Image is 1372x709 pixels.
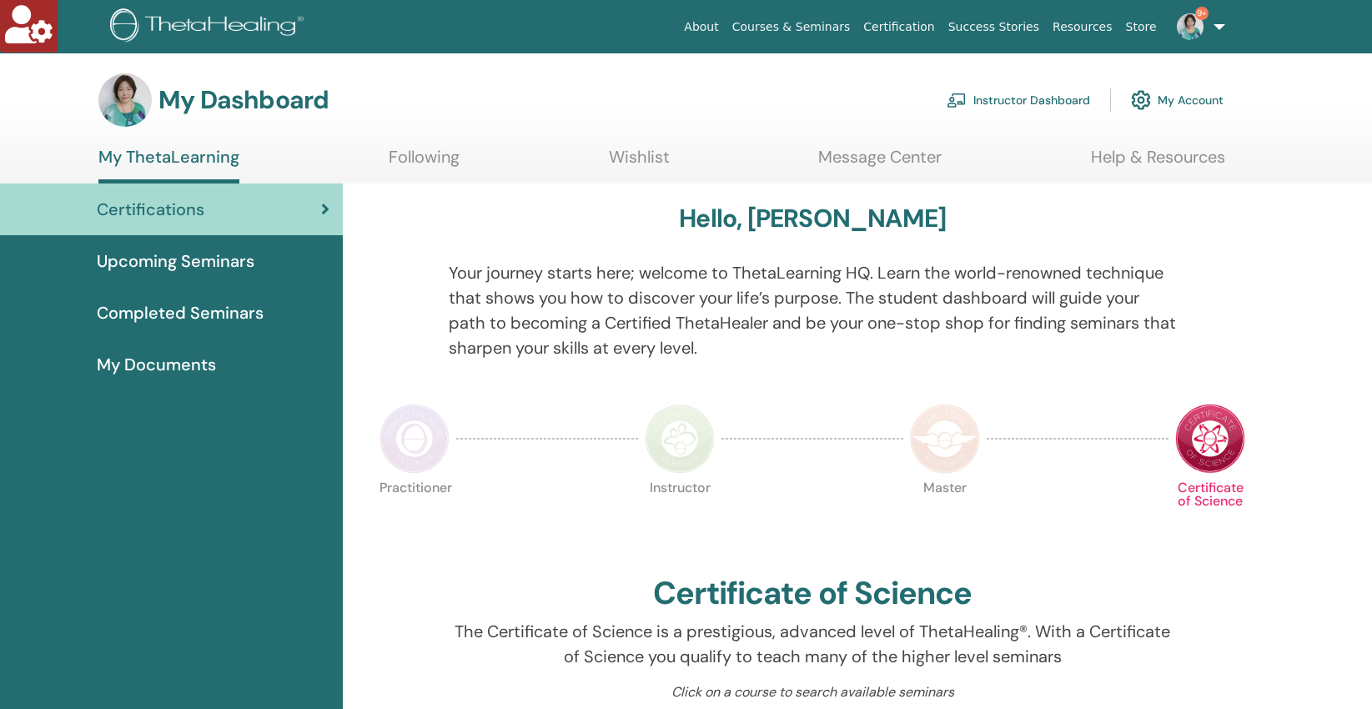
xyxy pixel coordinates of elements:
img: cog.svg [1131,86,1151,114]
img: Practitioner [379,404,450,474]
a: Wishlist [609,147,670,179]
a: Certification [857,12,941,43]
a: Courses & Seminars [726,12,857,43]
a: Following [389,147,460,179]
a: Help & Resources [1091,147,1225,179]
img: logo.png [110,8,309,46]
img: default.jpg [98,73,152,127]
h2: Certificate of Science [653,575,972,613]
a: Success Stories [942,12,1046,43]
span: Upcoming Seminars [97,249,254,274]
p: The Certificate of Science is a prestigious, advanced level of ThetaHealing®. With a Certificate ... [449,619,1177,669]
img: default.jpg [1177,13,1204,40]
a: Message Center [818,147,942,179]
span: Completed Seminars [97,300,264,325]
p: Certificate of Science [1175,481,1245,551]
img: Instructor [645,404,715,474]
p: Your journey starts here; welcome to ThetaLearning HQ. Learn the world-renowned technique that sh... [449,260,1177,360]
img: Certificate of Science [1175,404,1245,474]
p: Practitioner [379,481,450,551]
span: Certifications [97,197,204,222]
img: chalkboard-teacher.svg [947,93,967,108]
span: 9+ [1195,7,1209,20]
a: Resources [1046,12,1119,43]
p: Master [910,481,980,551]
h3: My Dashboard [158,85,329,115]
a: Store [1119,12,1163,43]
img: Master [910,404,980,474]
a: My Account [1131,82,1224,118]
a: Instructor Dashboard [947,82,1090,118]
p: Instructor [645,481,715,551]
p: Click on a course to search available seminars [449,682,1177,702]
a: About [677,12,725,43]
h3: Hello, [PERSON_NAME] [679,204,946,234]
span: My Documents [97,352,216,377]
a: My ThetaLearning [98,147,239,184]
